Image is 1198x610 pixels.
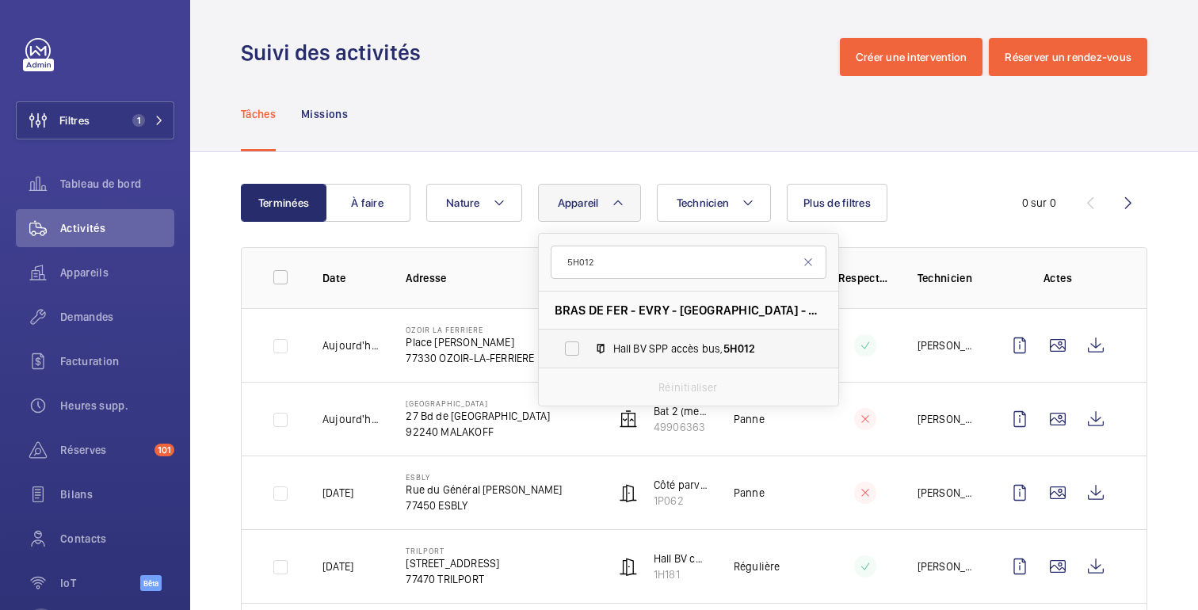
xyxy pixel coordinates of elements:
[734,560,780,573] font: Régulière
[351,196,383,209] font: À faire
[918,486,997,499] font: [PERSON_NAME]
[654,421,705,433] font: 49906363
[60,355,120,368] font: Facturation
[734,413,765,425] font: Panne
[143,578,158,588] font: Bêta
[406,483,562,496] font: Rue du Général [PERSON_NAME]
[241,108,276,120] font: Tâches
[734,486,765,499] font: Panne
[325,184,410,222] button: À faire
[406,336,513,349] font: Place [PERSON_NAME]
[918,413,997,425] font: [PERSON_NAME]
[677,196,730,209] font: Technicien
[406,410,550,422] font: 27 Bd de [GEOGRAPHIC_DATA]
[301,108,348,120] font: Missions
[551,246,826,279] input: Rechercher par appareil ou adresse
[60,266,109,279] font: Appareils
[654,568,680,581] font: 1H181
[918,560,997,573] font: [PERSON_NAME]
[322,339,381,352] font: Aujourd'hui
[241,184,326,222] button: Terminées
[446,196,480,209] font: Nature
[241,39,421,66] font: Suivi des activités
[856,51,967,63] font: Créer une intervention
[60,532,107,545] font: Contacts
[406,425,494,438] font: 92240 MALAKOFF
[1043,272,1072,284] font: Actes
[613,341,797,356] span: Hall BV SPP accès bus,
[158,444,171,456] font: 101
[137,115,141,126] font: 1
[654,478,709,491] font: Côté parvis
[406,272,446,284] font: Adresse
[60,222,105,234] font: Activités
[60,311,114,323] font: Demandes
[16,101,174,139] button: Filtres1
[406,499,467,512] font: 77450 ESBLY
[989,38,1147,76] button: Réserver un rendez-vous
[657,184,772,222] button: Technicien
[619,483,638,502] img: automatic_door.svg
[838,272,929,284] font: Respecter le délai
[406,557,499,570] font: [STREET_ADDRESS]
[59,114,90,127] font: Filtres
[406,573,484,585] font: 77470 TRILPORT
[406,546,444,555] font: TRILPORT
[406,472,430,482] font: ESBLY
[406,352,534,364] font: 77330 OZOIR-LA-FERRIERE
[60,444,107,456] font: Réserves
[840,38,983,76] button: Créer une intervention
[538,184,641,222] button: Appareil
[322,560,353,573] font: [DATE]
[619,410,638,429] img: elevator.svg
[654,405,814,417] font: Bat 2 (messe) Ascenseur cuisine
[723,342,756,355] span: 5H012
[619,557,638,576] img: automatic_door.svg
[918,339,997,352] font: [PERSON_NAME]
[60,399,128,412] font: Heures supp.
[654,552,744,565] font: Hall BV côté parvis
[555,302,822,318] span: BRAS DE FER - EVRY - [GEOGRAPHIC_DATA] - Place du [DATE], [GEOGRAPHIC_DATA]
[803,196,871,209] font: Plus de filtres
[1005,51,1131,63] font: Réserver un rendez-vous
[406,325,483,334] font: OZOIR LA FERRIERE
[406,398,488,408] font: [GEOGRAPHIC_DATA]
[658,381,717,394] font: Réinitialiser
[918,272,973,284] font: Technicien
[322,486,353,499] font: [DATE]
[322,272,345,284] font: Date
[654,494,684,507] font: 1P062
[60,577,76,589] font: IoT
[787,184,887,222] button: Plus de filtres
[558,196,599,209] font: Appareil
[1022,196,1056,209] font: 0 sur 0
[258,196,309,209] font: Terminées
[60,488,93,501] font: Bilans
[322,413,381,425] font: Aujourd'hui
[60,177,141,190] font: Tableau de bord
[426,184,522,222] button: Nature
